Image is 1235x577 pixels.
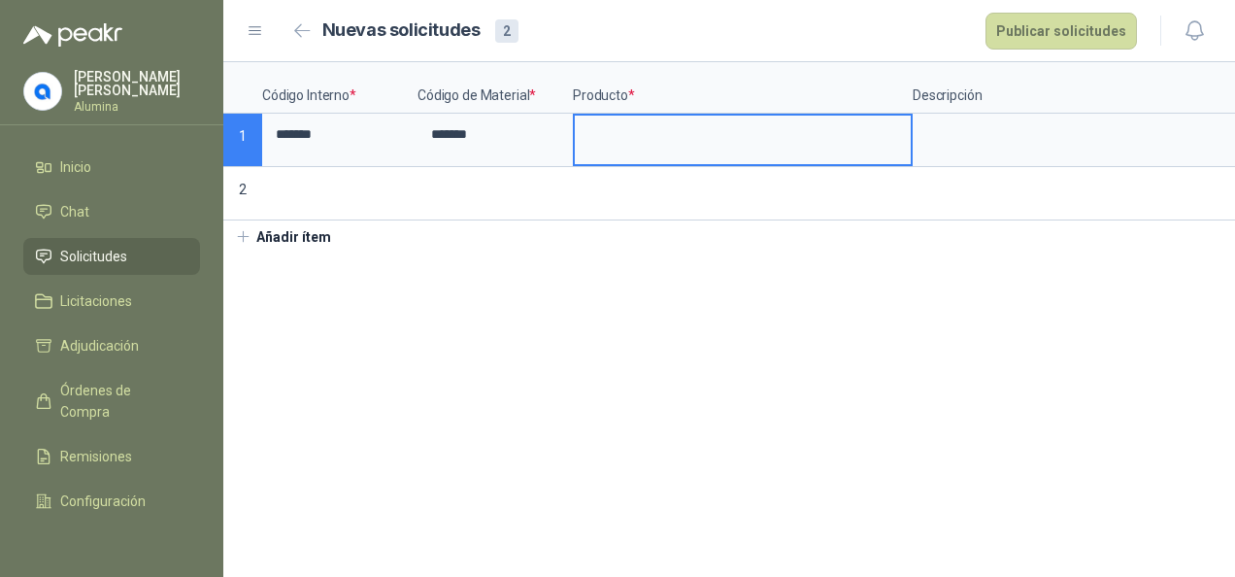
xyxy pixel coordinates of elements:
img: Logo peakr [23,23,122,47]
a: Remisiones [23,438,200,475]
span: Chat [60,201,89,222]
p: Código de Material [417,62,573,114]
span: Órdenes de Compra [60,380,182,423]
a: Adjudicación [23,327,200,364]
a: Manuales y ayuda [23,527,200,564]
a: Licitaciones [23,283,200,320]
span: Adjudicación [60,335,139,356]
button: Añadir ítem [223,221,343,254]
span: Inicio [60,156,91,178]
p: Alumina [74,101,200,113]
p: 1 [223,114,262,167]
div: 2 [495,19,518,43]
span: Configuración [60,491,146,512]
a: Órdenes de Compra [23,372,200,430]
a: Inicio [23,149,200,186]
p: Producto [573,62,913,114]
button: Publicar solicitudes [985,13,1137,50]
a: Chat [23,193,200,230]
h2: Nuevas solicitudes [322,17,481,45]
a: Configuración [23,483,200,520]
p: [PERSON_NAME] [PERSON_NAME] [74,70,200,97]
p: Código Interno [262,62,417,114]
img: Company Logo [24,73,61,110]
a: Solicitudes [23,238,200,275]
span: Solicitudes [60,246,127,267]
span: Licitaciones [60,290,132,312]
p: 2 [223,167,262,221]
span: Remisiones [60,446,132,467]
